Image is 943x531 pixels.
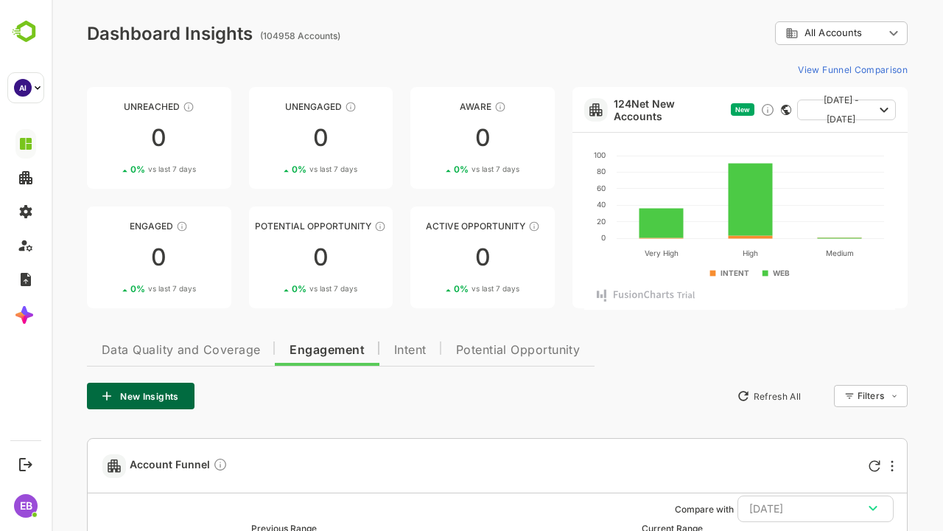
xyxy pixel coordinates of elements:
[238,344,313,356] span: Engagement
[698,499,830,518] div: [DATE]
[197,87,342,189] a: UnengagedThese accounts have not shown enough engagement and need nurturing00%vs last 7 days
[131,101,143,113] div: These accounts have not been engaged with for a defined time period
[161,457,176,474] div: Compare Funnel to any previous dates, and click on any plot in the current funnel to view the det...
[79,164,144,175] div: 0 %
[839,460,842,472] div: More
[545,167,554,176] text: 80
[197,206,342,308] a: Potential OpportunityThese accounts are MQAs and can be passed on to Inside Sales00%vs last 7 days
[15,454,35,474] button: Logout
[125,221,136,232] div: These accounts are warm, further nurturing would qualify them to MQAs
[258,164,306,175] span: vs last 7 days
[35,206,180,308] a: EngagedThese accounts are warm, further nurturing would qualify them to MQAs00%vs last 7 days
[545,217,554,226] text: 20
[817,460,829,472] div: Refresh
[729,105,740,115] div: This card does not support filter and segments
[35,383,143,409] button: New Insights
[623,504,682,515] ag: Compare with
[97,164,144,175] span: vs last 7 days
[740,58,856,81] button: View Funnel Comparison
[359,101,503,112] div: Aware
[35,101,180,112] div: Unreached
[197,246,342,269] div: 0
[197,221,342,232] div: Potential Opportunity
[542,150,554,159] text: 100
[323,221,334,232] div: These accounts are MQAs and can be passed on to Inside Sales
[686,496,842,522] button: [DATE]
[35,23,201,44] div: Dashboard Insights
[14,79,32,97] div: AI
[420,164,468,175] span: vs last 7 days
[402,283,468,294] div: 0 %
[550,233,554,242] text: 0
[402,164,468,175] div: 0 %
[35,221,180,232] div: Engaged
[79,283,144,294] div: 0 %
[197,101,342,112] div: Unengaged
[240,283,306,294] div: 0 %
[806,390,832,401] div: Filters
[545,184,554,192] text: 60
[679,384,756,408] button: Refresh All
[691,249,707,258] text: High
[734,27,832,40] div: All Accounts
[343,344,375,356] span: Intent
[746,100,844,120] button: [DATE] - [DATE]
[7,18,45,46] img: BambooboxLogoMark.f1c84d78b4c51b1a7b5f700c9845e183.svg
[359,87,503,189] a: AwareThese accounts have just entered the buying cycle and need further nurturing00%vs last 7 days
[359,126,503,150] div: 0
[359,221,503,232] div: Active Opportunity
[240,164,306,175] div: 0 %
[774,249,802,257] text: Medium
[208,30,293,41] ag: (104958 Accounts)
[684,105,698,114] span: New
[50,344,208,356] span: Data Quality and Coverage
[97,283,144,294] span: vs last 7 days
[197,126,342,150] div: 0
[593,249,627,258] text: Very High
[35,87,180,189] a: UnreachedThese accounts have not been engaged with for a defined time period00%vs last 7 days
[753,27,810,38] span: All Accounts
[35,246,180,269] div: 0
[723,19,856,48] div: All Accounts
[404,344,529,356] span: Potential Opportunity
[258,283,306,294] span: vs last 7 days
[78,457,176,474] span: Account Funnel
[757,91,822,129] span: [DATE] - [DATE]
[545,200,554,209] text: 40
[804,383,856,409] div: Filters
[562,97,673,122] a: 124Net New Accounts
[35,126,180,150] div: 0
[709,103,723,117] div: Discover new ICP-fit accounts showing engagement — via intent surges, anonymous website visits, L...
[14,494,38,518] div: EB
[359,246,503,269] div: 0
[420,283,468,294] span: vs last 7 days
[293,101,305,113] div: These accounts have not shown enough engagement and need nurturing
[477,221,488,232] div: These accounts have open opportunities which might be at any of the Sales Stages
[359,206,503,308] a: Active OpportunityThese accounts have open opportunities which might be at any of the Sales Stage...
[443,101,455,113] div: These accounts have just entered the buying cycle and need further nurturing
